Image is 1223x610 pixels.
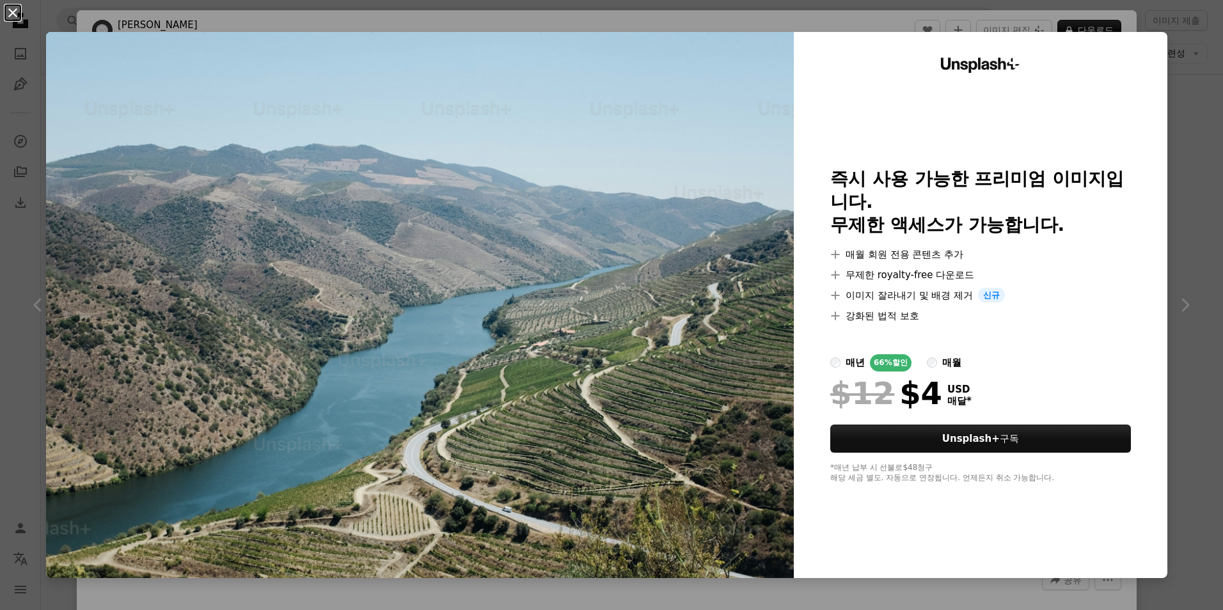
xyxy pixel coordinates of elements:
span: 신규 [978,288,1005,303]
strong: Unsplash+ [942,433,1000,444]
li: 매월 회원 전용 콘텐츠 추가 [830,247,1131,262]
li: 이미지 잘라내기 및 배경 제거 [830,288,1131,303]
span: USD [947,384,972,395]
button: Unsplash+구독 [830,425,1131,453]
li: 강화된 법적 보호 [830,308,1131,324]
input: 매년66%할인 [830,357,840,368]
div: 매월 [942,355,961,370]
span: $12 [830,377,894,410]
li: 무제한 royalty-free 다운로드 [830,267,1131,283]
div: 매년 [846,355,865,370]
div: *매년 납부 시 선불로 $48 청구 해당 세금 별도. 자동으로 연장됩니다. 언제든지 취소 가능합니다. [830,463,1131,483]
input: 매월 [927,357,937,368]
div: $4 [830,377,942,410]
div: 66% 할인 [870,354,911,371]
h2: 즉시 사용 가능한 프리미엄 이미지입니다. 무제한 액세스가 가능합니다. [830,168,1131,237]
